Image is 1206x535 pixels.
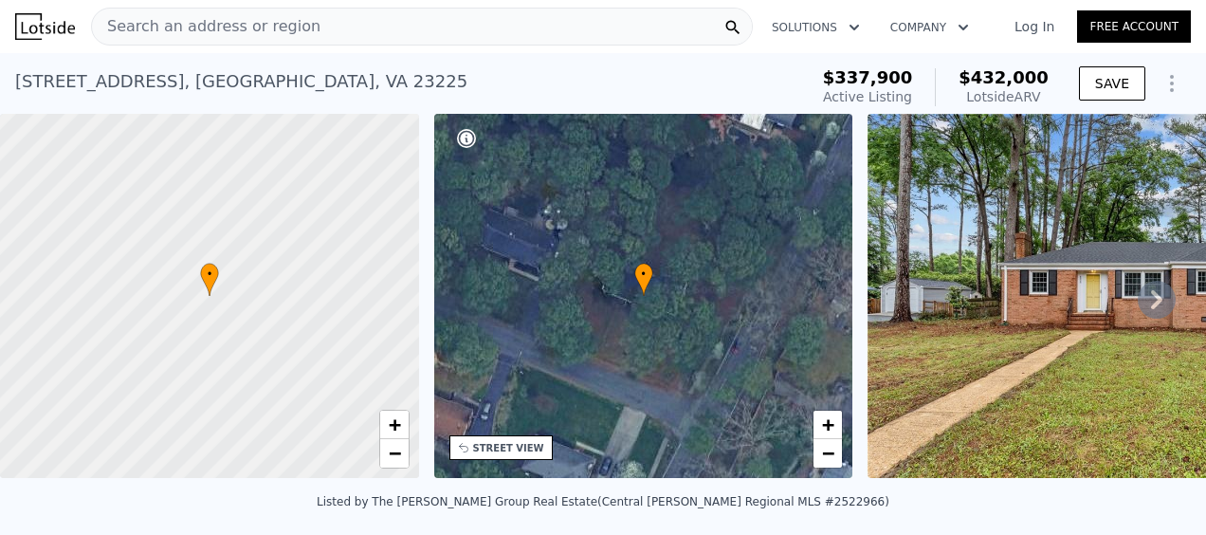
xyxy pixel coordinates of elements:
[380,439,409,468] a: Zoom out
[200,266,219,283] span: •
[1079,66,1145,101] button: SAVE
[317,495,889,508] div: Listed by The [PERSON_NAME] Group Real Estate (Central [PERSON_NAME] Regional MLS #2522966)
[15,13,75,40] img: Lotside
[15,68,467,95] div: [STREET_ADDRESS] , [GEOGRAPHIC_DATA] , VA 23225
[388,413,400,436] span: +
[875,10,984,45] button: Company
[757,10,875,45] button: Solutions
[823,89,912,104] span: Active Listing
[1077,10,1191,43] a: Free Account
[1153,65,1191,102] button: Show Options
[813,439,842,468] a: Zoom out
[634,263,653,296] div: •
[92,15,320,38] span: Search an address or region
[380,411,409,439] a: Zoom in
[959,67,1049,87] span: $432,000
[992,17,1077,36] a: Log In
[823,67,913,87] span: $337,900
[813,411,842,439] a: Zoom in
[822,441,834,465] span: −
[388,441,400,465] span: −
[473,441,544,455] div: STREET VIEW
[959,87,1049,106] div: Lotside ARV
[200,263,219,296] div: •
[822,413,834,436] span: +
[634,266,653,283] span: •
